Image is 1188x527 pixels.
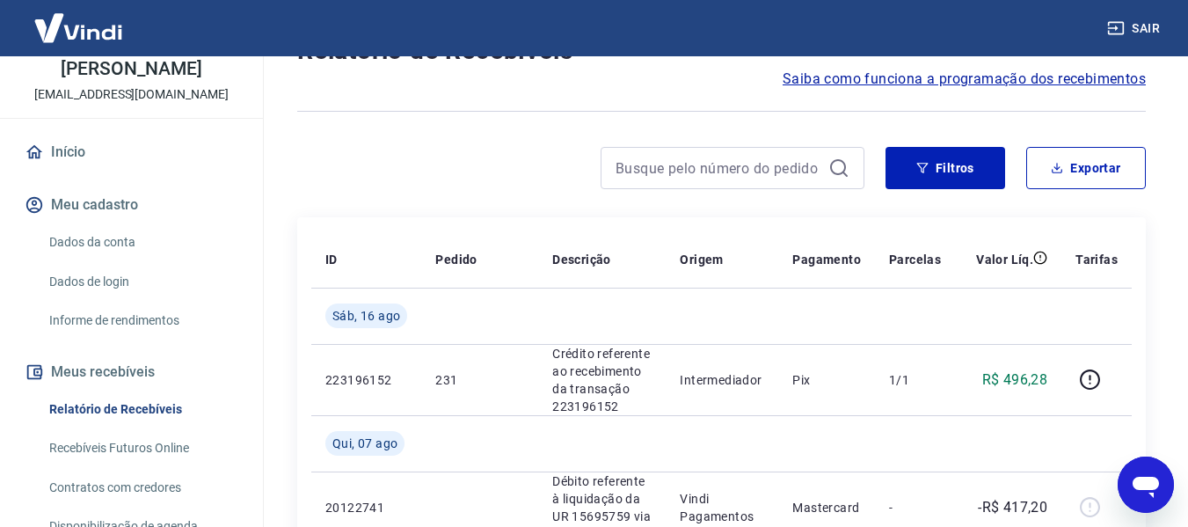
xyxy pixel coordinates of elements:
p: Parcelas [889,251,941,268]
a: Recebíveis Futuros Online [42,430,242,466]
p: Descrição [552,251,611,268]
p: -R$ 417,20 [978,497,1047,518]
a: Contratos com credores [42,470,242,506]
p: Pix [792,371,861,389]
p: Valor Líq. [976,251,1033,268]
p: Vindi Pagamentos [680,490,764,525]
input: Busque pelo número do pedido [616,155,821,181]
p: [EMAIL_ADDRESS][DOMAIN_NAME] [34,85,229,104]
a: Saiba como funciona a programação dos recebimentos [783,69,1146,90]
p: [PERSON_NAME] [61,60,201,78]
span: Sáb, 16 ago [332,307,400,325]
button: Exportar [1026,147,1146,189]
button: Sair [1104,12,1167,45]
a: Dados da conta [42,224,242,260]
p: 1/1 [889,371,941,389]
p: - [889,499,941,516]
a: Informe de rendimentos [42,303,242,339]
p: Tarifas [1075,251,1118,268]
button: Filtros [886,147,1005,189]
a: Início [21,133,242,172]
p: ID [325,251,338,268]
a: Relatório de Recebíveis [42,392,242,428]
p: Crédito referente ao recebimento da transação 223196152 [552,345,652,415]
p: Pedido [435,251,477,268]
p: Mastercard [792,499,861,516]
span: Qui, 07 ago [332,435,397,452]
p: Pagamento [792,251,861,268]
iframe: Botão para abrir a janela de mensagens [1118,457,1174,513]
button: Meu cadastro [21,186,242,224]
p: 231 [435,371,524,389]
p: Intermediador [680,371,764,389]
p: 20122741 [325,499,407,516]
p: 223196152 [325,371,407,389]
button: Meus recebíveis [21,353,242,392]
p: R$ 496,28 [982,370,1048,391]
a: Dados de login [42,264,242,300]
p: Origem [680,251,723,268]
img: Vindi [21,1,135,55]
